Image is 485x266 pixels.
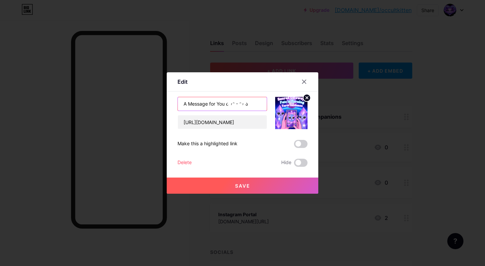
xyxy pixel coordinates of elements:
div: Edit [177,78,188,86]
div: Make this a highlighted link [177,140,237,148]
span: Save [235,183,250,189]
button: Save [167,178,318,194]
input: URL [178,115,267,129]
img: link_thumbnail [275,97,308,129]
div: Delete [177,159,192,167]
span: Hide [281,159,291,167]
input: Title [178,97,267,111]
